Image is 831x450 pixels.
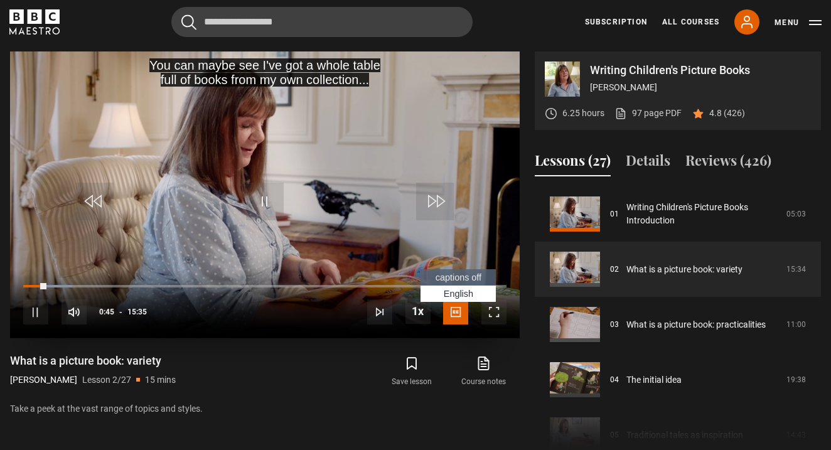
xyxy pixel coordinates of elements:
[23,299,48,324] button: Pause
[62,299,87,324] button: Mute
[82,373,131,387] p: Lesson 2/27
[775,16,822,29] button: Toggle navigation
[535,150,611,176] button: Lessons (27)
[626,318,766,331] a: What is a picture book: practicalities
[448,353,520,390] a: Course notes
[436,272,481,282] span: captions off
[626,373,682,387] a: The initial idea
[444,289,473,299] span: English
[99,301,114,323] span: 0:45
[590,81,811,94] p: [PERSON_NAME]
[367,299,392,324] button: Next Lesson
[685,150,771,176] button: Reviews (426)
[590,65,811,76] p: Writing Children's Picture Books
[709,107,745,120] p: 4.8 (426)
[10,353,176,368] h1: What is a picture book: variety
[119,308,122,316] span: -
[626,150,670,176] button: Details
[405,299,431,324] button: Playback Rate
[562,107,604,120] p: 6.25 hours
[614,107,682,120] a: 97 page PDF
[171,7,473,37] input: Search
[626,263,743,276] a: What is a picture book: variety
[481,299,507,324] button: Fullscreen
[10,373,77,387] p: [PERSON_NAME]
[181,14,196,30] button: Submit the search query
[626,201,779,227] a: Writing Children's Picture Books Introduction
[443,299,468,324] button: Captions
[10,402,520,415] p: Take a peek at the vast range of topics and styles.
[127,301,147,323] span: 15:35
[9,9,60,35] svg: BBC Maestro
[585,16,647,28] a: Subscription
[662,16,719,28] a: All Courses
[10,51,520,338] video-js: Video Player
[23,285,507,287] div: Progress Bar
[145,373,176,387] p: 15 mins
[376,353,448,390] button: Save lesson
